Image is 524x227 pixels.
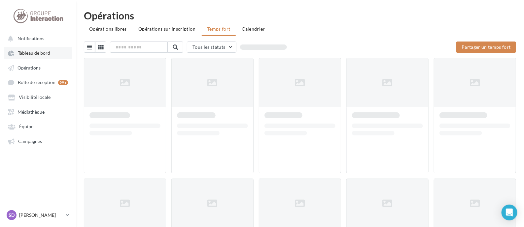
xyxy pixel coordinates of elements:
[4,106,72,118] a: Médiathèque
[456,42,516,53] button: Partager un temps fort
[17,65,41,71] span: Opérations
[19,212,63,218] p: [PERSON_NAME]
[18,50,50,56] span: Tableau de bord
[18,80,55,85] span: Boîte de réception
[5,209,71,221] a: SD [PERSON_NAME]
[502,205,517,220] div: Open Intercom Messenger
[187,42,236,53] button: Tous les statuts
[4,135,72,147] a: Campagnes
[4,47,72,59] a: Tableau de bord
[4,76,72,88] a: Boîte de réception 99+
[192,44,226,50] span: Tous les statuts
[4,120,72,132] a: Équipe
[17,109,45,115] span: Médiathèque
[4,32,69,44] button: Notifications
[4,91,72,103] a: Visibilité locale
[19,95,51,100] span: Visibilité locale
[138,26,195,32] span: Opérations sur inscription
[9,212,15,218] span: SD
[84,11,516,20] div: Opérations
[19,124,33,129] span: Équipe
[4,62,72,73] a: Opérations
[17,36,44,41] span: Notifications
[242,26,265,32] span: Calendrier
[58,80,68,85] div: 99+
[89,26,127,32] span: Opérations libres
[18,138,42,144] span: Campagnes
